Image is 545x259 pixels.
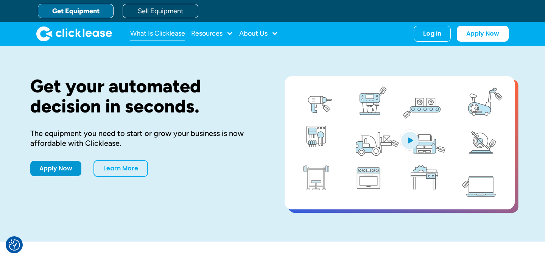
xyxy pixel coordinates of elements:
[30,161,81,176] a: Apply Now
[38,4,114,18] a: Get Equipment
[285,76,515,209] a: open lightbox
[30,128,260,148] div: The equipment you need to start or grow your business is now affordable with Clicklease.
[423,30,441,37] div: Log In
[36,26,112,41] img: Clicklease logo
[93,160,148,177] a: Learn More
[9,239,20,251] button: Consent Preferences
[36,26,112,41] a: home
[191,26,233,41] div: Resources
[457,26,509,42] a: Apply Now
[400,129,420,151] img: Blue play button logo on a light blue circular background
[30,76,260,116] h1: Get your automated decision in seconds.
[130,26,185,41] a: What Is Clicklease
[9,239,20,251] img: Revisit consent button
[239,26,278,41] div: About Us
[123,4,198,18] a: Sell Equipment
